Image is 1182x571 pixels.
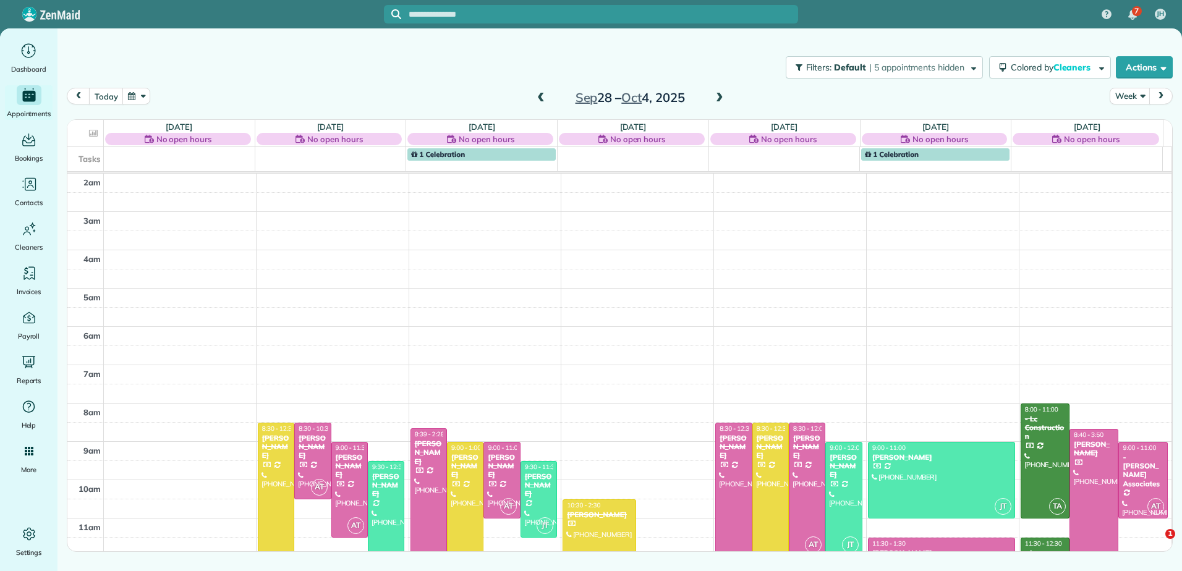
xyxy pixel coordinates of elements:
span: Default [834,62,867,73]
span: 9am [83,446,101,455]
span: JT [537,517,553,534]
span: 11:30 - 12:30 [1025,539,1062,548]
span: Contacts [15,197,43,209]
span: 8:00 - 11:00 [1025,405,1058,413]
div: [PERSON_NAME] [261,434,291,460]
a: [DATE] [1074,122,1100,132]
button: Focus search [384,9,401,19]
span: Reports [17,374,41,387]
a: Appointments [5,85,53,120]
div: [PERSON_NAME] [872,549,1011,557]
span: No open hours [1064,133,1120,145]
span: Filters: [806,62,832,73]
a: [DATE] [469,122,495,132]
span: AT [311,479,328,496]
span: No open hours [459,133,514,145]
span: 5am [83,292,101,302]
span: 1 Celebration [865,150,919,159]
span: 8:30 - 12:00 [793,425,827,433]
span: 7am [83,369,101,379]
a: Invoices [5,263,53,298]
span: JT [995,498,1011,515]
span: 8:30 - 10:30 [299,425,332,433]
div: - Lc Construction [1024,415,1066,441]
span: No open hours [912,133,968,145]
a: Settings [5,524,53,559]
a: Reports [5,352,53,387]
span: No open hours [610,133,666,145]
span: 10:30 - 2:30 [567,501,600,509]
a: Payroll [5,308,53,342]
div: [PERSON_NAME] [335,453,364,480]
a: [DATE] [771,122,797,132]
a: [DATE] [620,122,647,132]
span: Bookings [15,152,43,164]
span: No open hours [307,133,363,145]
a: [DATE] [317,122,344,132]
div: [PERSON_NAME] [1073,440,1115,458]
div: [PERSON_NAME] [719,434,748,460]
span: Help [22,419,36,431]
a: Filters: Default | 5 appointments hidden [780,56,983,78]
span: | 5 appointments hidden [869,62,964,73]
div: [PERSON_NAME] [414,439,443,466]
span: Colored by [1011,62,1095,73]
a: Help [5,397,53,431]
span: 8:30 - 12:30 [757,425,790,433]
span: 11:30 - 1:30 [872,539,906,548]
span: 1 Celebration [411,150,465,159]
iframe: Intercom live chat [1140,529,1170,559]
button: Filters: Default | 5 appointments hidden [786,56,983,78]
span: No open hours [156,133,212,145]
span: Cleaners [15,241,43,253]
span: TA [1049,498,1066,515]
span: 1 [1165,529,1175,539]
span: 9:00 - 1:00 [451,444,481,452]
a: [DATE] [922,122,949,132]
span: 8:30 - 12:30 [720,425,753,433]
div: [PERSON_NAME] [372,472,401,499]
div: [PERSON_NAME] [298,434,327,460]
span: 8:30 - 12:30 [262,425,295,433]
button: next [1149,88,1173,104]
span: 11am [79,522,101,532]
div: [PERSON_NAME] [566,510,632,519]
svg: Focus search [391,9,401,19]
span: 8:40 - 3:50 [1074,431,1103,439]
span: Appointments [7,108,51,120]
div: [PERSON_NAME] [451,453,480,480]
span: 7 [1134,6,1139,16]
button: Week [1110,88,1150,104]
span: 9:00 - 12:00 [830,444,863,452]
a: [DATE] [166,122,192,132]
div: [PERSON_NAME] [793,434,822,460]
span: Sep [576,90,598,105]
span: Cleaners [1053,62,1093,73]
span: JT [842,536,859,553]
span: AT [1147,498,1164,515]
span: Payroll [18,330,40,342]
span: 9:00 - 11:00 [872,444,906,452]
a: Bookings [5,130,53,164]
a: Cleaners [5,219,53,253]
span: 8:39 - 2:28 [415,430,444,438]
span: 9:00 - 11:00 [488,444,521,452]
button: Actions [1116,56,1173,78]
span: 3am [83,216,101,226]
span: AT [347,517,364,534]
div: - [PERSON_NAME] Associates [1122,453,1163,489]
div: [PERSON_NAME] [829,453,858,480]
span: 10am [79,484,101,494]
span: 9:30 - 11:30 [525,463,558,471]
span: JH [1157,9,1164,19]
span: 6am [83,331,101,340]
h2: 28 – 4, 2025 [553,91,707,104]
span: 9:00 - 11:00 [1123,444,1156,452]
div: [PERSON_NAME] [487,453,516,480]
div: [PERSON_NAME] [756,434,785,460]
span: 9:00 - 11:30 [336,444,369,452]
a: Contacts [5,174,53,209]
button: prev [67,88,90,104]
span: AT [805,536,822,553]
div: [PERSON_NAME] [524,472,553,499]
